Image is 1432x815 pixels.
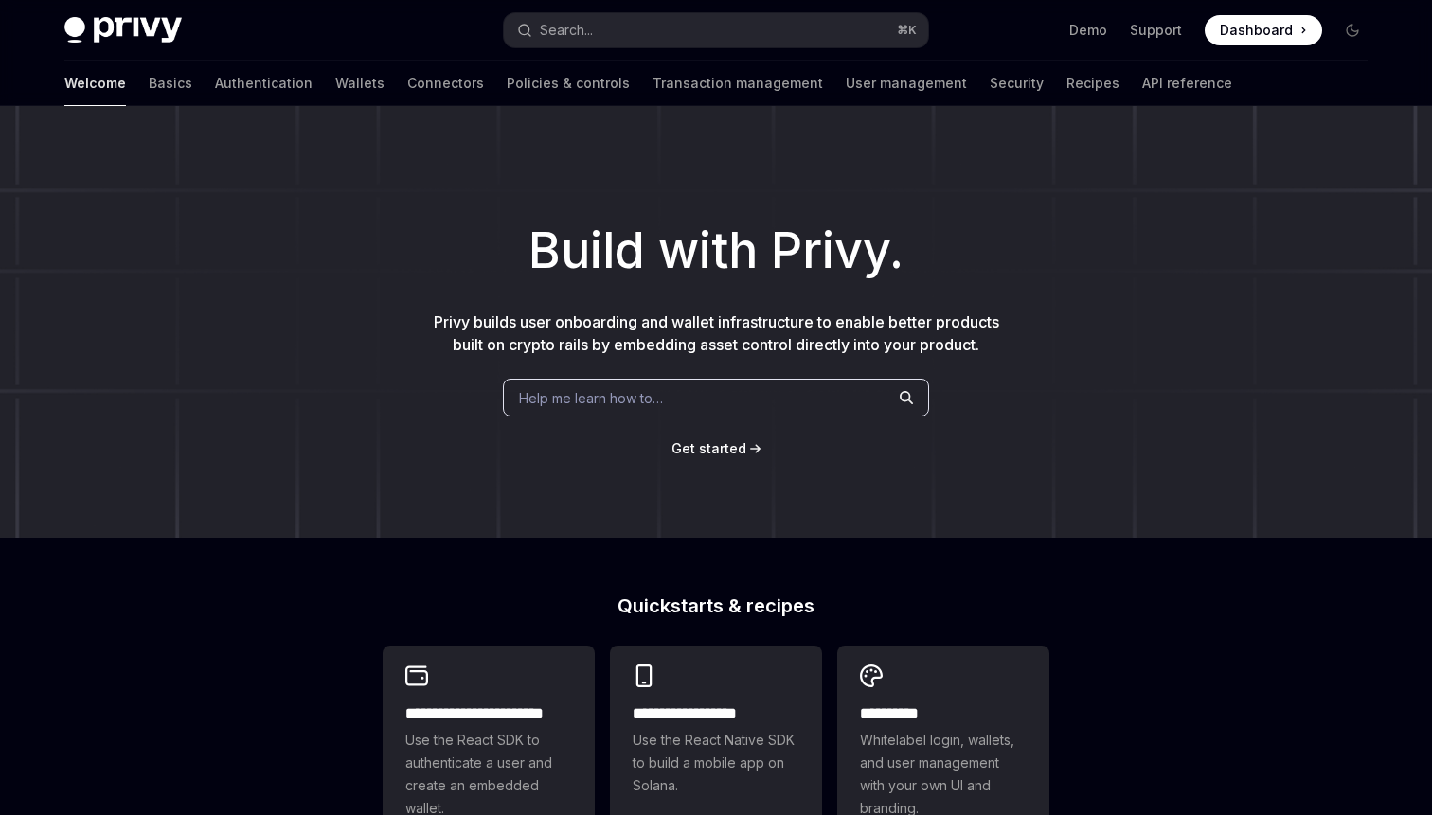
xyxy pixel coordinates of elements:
[215,61,313,106] a: Authentication
[846,61,967,106] a: User management
[653,61,823,106] a: Transaction management
[64,61,126,106] a: Welcome
[990,61,1044,106] a: Security
[1069,21,1107,40] a: Demo
[407,61,484,106] a: Connectors
[383,596,1049,615] h2: Quickstarts & recipes
[434,312,999,354] span: Privy builds user onboarding and wallet infrastructure to enable better products built on crypto ...
[30,214,1402,288] h1: Build with Privy.
[897,23,917,38] span: ⌘ K
[519,388,663,408] span: Help me learn how to…
[1066,61,1119,106] a: Recipes
[149,61,192,106] a: Basics
[1337,15,1368,45] button: Toggle dark mode
[671,440,746,456] span: Get started
[1130,21,1182,40] a: Support
[507,61,630,106] a: Policies & controls
[1205,15,1322,45] a: Dashboard
[633,729,799,797] span: Use the React Native SDK to build a mobile app on Solana.
[335,61,385,106] a: Wallets
[540,19,593,42] div: Search...
[64,17,182,44] img: dark logo
[671,439,746,458] a: Get started
[504,13,928,47] button: Search...⌘K
[1220,21,1293,40] span: Dashboard
[1142,61,1232,106] a: API reference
